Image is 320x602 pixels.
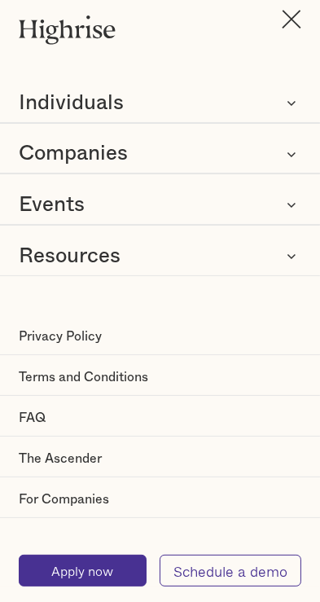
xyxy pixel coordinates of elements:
a: Schedule a demo [160,555,301,587]
img: Cross icon [282,10,301,29]
div: Events [19,192,85,218]
div: Resources [19,244,121,269]
a: Apply now [19,555,147,587]
div: Individuals [19,90,124,116]
img: Highrise logo [19,10,116,50]
div: Companies [19,141,128,166]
